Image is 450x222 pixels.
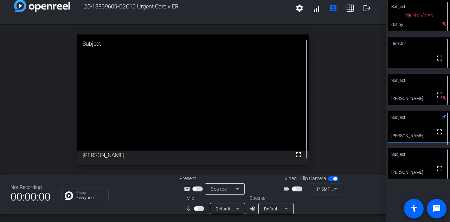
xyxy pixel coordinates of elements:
[283,185,292,193] mat-icon: videocam_outline
[184,185,192,193] mat-icon: screen_share_outline
[388,74,450,87] div: Subject
[65,191,73,200] img: Chat Icon
[211,186,227,192] span: Source
[284,175,297,182] span: Video
[410,204,418,213] mat-icon: accessibility
[76,191,105,195] p: Group
[300,175,326,182] span: Flip Camera
[179,195,250,202] div: Mic
[179,175,250,182] div: Present
[295,4,304,12] mat-icon: settings
[388,37,450,50] div: Director
[436,54,444,62] mat-icon: fullscreen
[294,151,303,159] mat-icon: fullscreen
[185,204,194,213] mat-icon: mic_none
[264,206,299,211] span: Default - AirPods
[346,4,354,12] mat-icon: grid_on
[329,4,337,12] mat-icon: account_box
[388,148,450,161] div: Subject
[11,184,51,191] div: Not Recording
[76,196,105,200] p: Everyone
[432,204,441,213] mat-icon: message
[216,206,390,211] span: Default - Microphone Array (Intel® Smart Sound Technology for Digital Microphones)
[412,12,433,19] span: No Video
[250,204,258,213] mat-icon: volume_up
[250,195,292,202] div: Speaker
[436,165,444,173] mat-icon: fullscreen
[435,128,444,136] mat-icon: fullscreen
[77,34,309,53] div: Subject
[11,188,51,205] span: 00:00:00
[436,91,444,99] mat-icon: fullscreen
[388,111,450,124] div: Subject
[363,4,371,12] mat-icon: logout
